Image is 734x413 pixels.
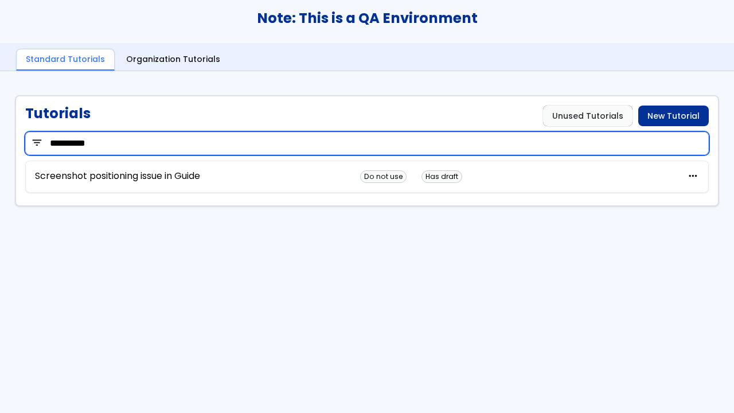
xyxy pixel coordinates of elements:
h1: Tutorials [25,106,91,126]
a: Unused Tutorials [543,106,633,126]
a: New Tutorial [638,106,709,126]
div: Do not use [360,170,407,183]
a: Organization Tutorials [117,49,229,71]
span: filter_list [31,138,43,149]
div: Has draft [421,170,462,183]
a: Standard Tutorials [16,49,115,71]
a: Screenshot positioning issue in Guide [35,171,200,181]
button: more_horiz [687,171,699,182]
